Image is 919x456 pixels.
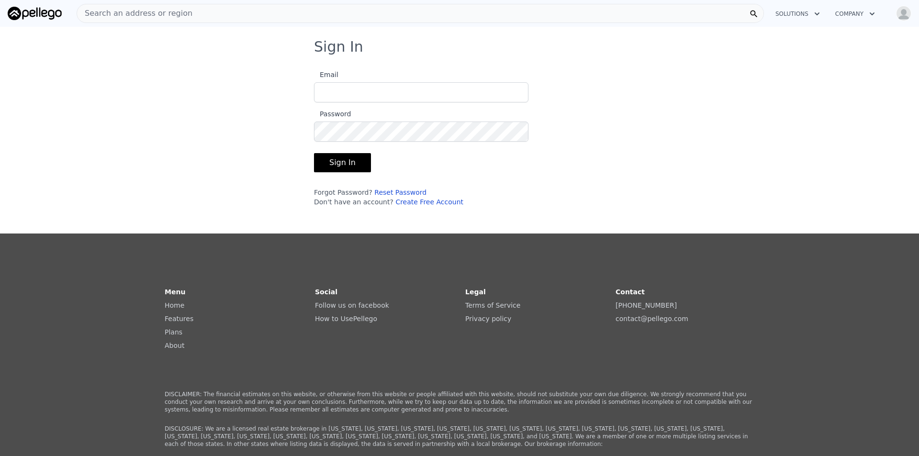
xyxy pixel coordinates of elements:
[8,7,62,20] img: Pellego
[165,315,193,323] a: Features
[314,38,605,56] h3: Sign In
[374,189,426,196] a: Reset Password
[465,315,511,323] a: Privacy policy
[314,188,528,207] div: Forgot Password? Don't have an account?
[314,110,351,118] span: Password
[77,8,192,19] span: Search an address or region
[165,390,754,413] p: DISCLAIMER: The financial estimates on this website, or otherwise from this website or people aff...
[616,315,688,323] a: contact@pellego.com
[165,301,184,309] a: Home
[165,288,185,296] strong: Menu
[315,301,389,309] a: Follow us on facebook
[896,6,911,21] img: avatar
[165,425,754,448] p: DISCLOSURE: We are a licensed real estate brokerage in [US_STATE], [US_STATE], [US_STATE], [US_ST...
[314,122,528,142] input: Password
[768,5,828,22] button: Solutions
[395,198,463,206] a: Create Free Account
[315,315,377,323] a: How to UsePellego
[616,301,677,309] a: [PHONE_NUMBER]
[465,288,486,296] strong: Legal
[314,71,338,78] span: Email
[828,5,883,22] button: Company
[465,301,520,309] a: Terms of Service
[314,82,528,102] input: Email
[165,342,184,349] a: About
[315,288,337,296] strong: Social
[616,288,645,296] strong: Contact
[165,328,182,336] a: Plans
[314,153,371,172] button: Sign In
